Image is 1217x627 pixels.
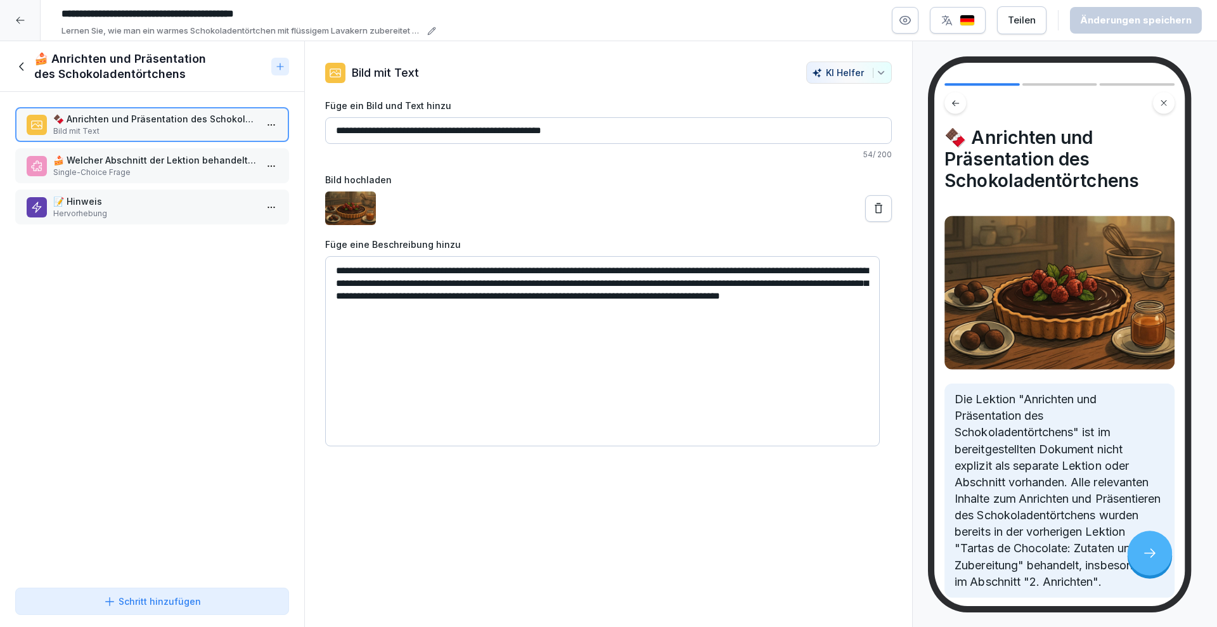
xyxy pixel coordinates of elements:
[53,208,256,219] p: Hervorhebung
[34,51,266,82] h1: 🍰 Anrichten und Präsentation des Schokoladentörtchens
[960,15,975,27] img: de.svg
[955,391,1164,590] p: Die Lektion "Anrichten und Präsentation des Schokoladentörtchens" ist im bereitgestellten Dokumen...
[53,153,256,167] p: 🍰 Welcher Abschnitt der Lektion behandelt das Anrichten des Schokoladentörtchens?
[325,191,376,225] img: coq2prarflfm86rys416ax3g.png
[944,216,1175,369] img: Bild und Text Vorschau
[325,173,892,186] label: Bild hochladen
[1008,13,1036,27] div: Teilen
[53,112,256,126] p: 🍫 Anrichten und Präsentation des Schokoladentörtchens
[15,107,289,142] div: 🍫 Anrichten und Präsentation des SchokoladentörtchensBild mit Text
[325,149,892,160] p: 54 / 200
[997,6,1046,34] button: Teilen
[325,238,892,251] label: Füge eine Beschreibung hinzu
[352,64,419,81] p: Bild mit Text
[53,167,256,178] p: Single-Choice Frage
[1080,13,1192,27] div: Änderungen speichern
[806,61,892,84] button: KI Helfer
[15,148,289,183] div: 🍰 Welcher Abschnitt der Lektion behandelt das Anrichten des Schokoladentörtchens?Single-Choice Frage
[1070,7,1202,34] button: Änderungen speichern
[53,195,256,208] p: 📝 Hinweis
[15,588,289,615] button: Schritt hinzufügen
[103,595,201,608] div: Schritt hinzufügen
[53,126,256,137] p: Bild mit Text
[325,99,892,112] label: Füge ein Bild und Text hinzu
[61,25,423,37] p: Lernen Sie, wie man ein warmes Schokoladentörtchen mit flüssigem Lavakern zubereitet und anrichte...
[812,67,886,78] div: KI Helfer
[15,190,289,224] div: 📝 HinweisHervorhebung
[944,127,1175,192] h4: 🍫 Anrichten und Präsentation des Schokoladentörtchens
